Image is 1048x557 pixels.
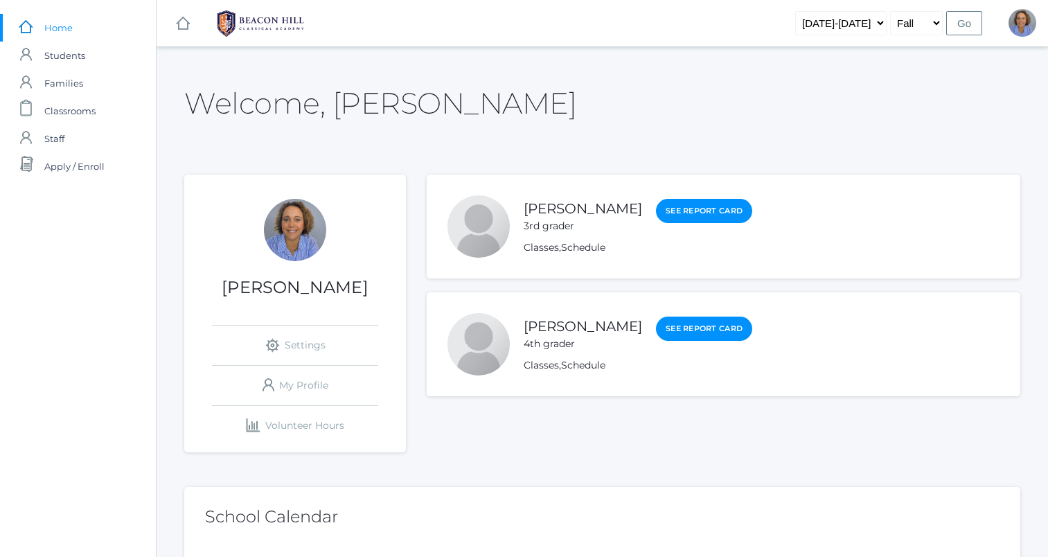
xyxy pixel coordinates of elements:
[656,199,752,223] a: See Report Card
[212,326,378,365] a: Settings
[561,359,605,371] a: Schedule
[561,241,605,254] a: Schedule
[44,42,85,69] span: Students
[44,97,96,125] span: Classrooms
[184,87,576,119] h2: Welcome, [PERSON_NAME]
[524,219,642,233] div: 3rd grader
[524,359,559,371] a: Classes
[524,200,642,217] a: [PERSON_NAME]
[208,6,312,41] img: BHCALogos-05-308ed15e86a5a0abce9b8dd61676a3503ac9727e845dece92d48e8588c001991.png
[44,69,83,97] span: Families
[447,195,510,258] div: Addie Velasquez
[212,406,378,445] a: Volunteer Hours
[524,241,559,254] a: Classes
[524,318,642,335] a: [PERSON_NAME]
[524,240,752,255] div: ,
[524,337,642,351] div: 4th grader
[212,366,378,405] a: My Profile
[205,508,1000,526] h2: School Calendar
[264,199,326,261] div: Sandra Velasquez
[1009,9,1036,37] div: Sandra Velasquez
[44,125,64,152] span: Staff
[44,14,73,42] span: Home
[524,358,752,373] div: ,
[656,317,752,341] a: See Report Card
[44,152,105,180] span: Apply / Enroll
[447,313,510,375] div: Eleanor Velasquez
[946,11,982,35] input: Go
[184,278,406,297] h1: [PERSON_NAME]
